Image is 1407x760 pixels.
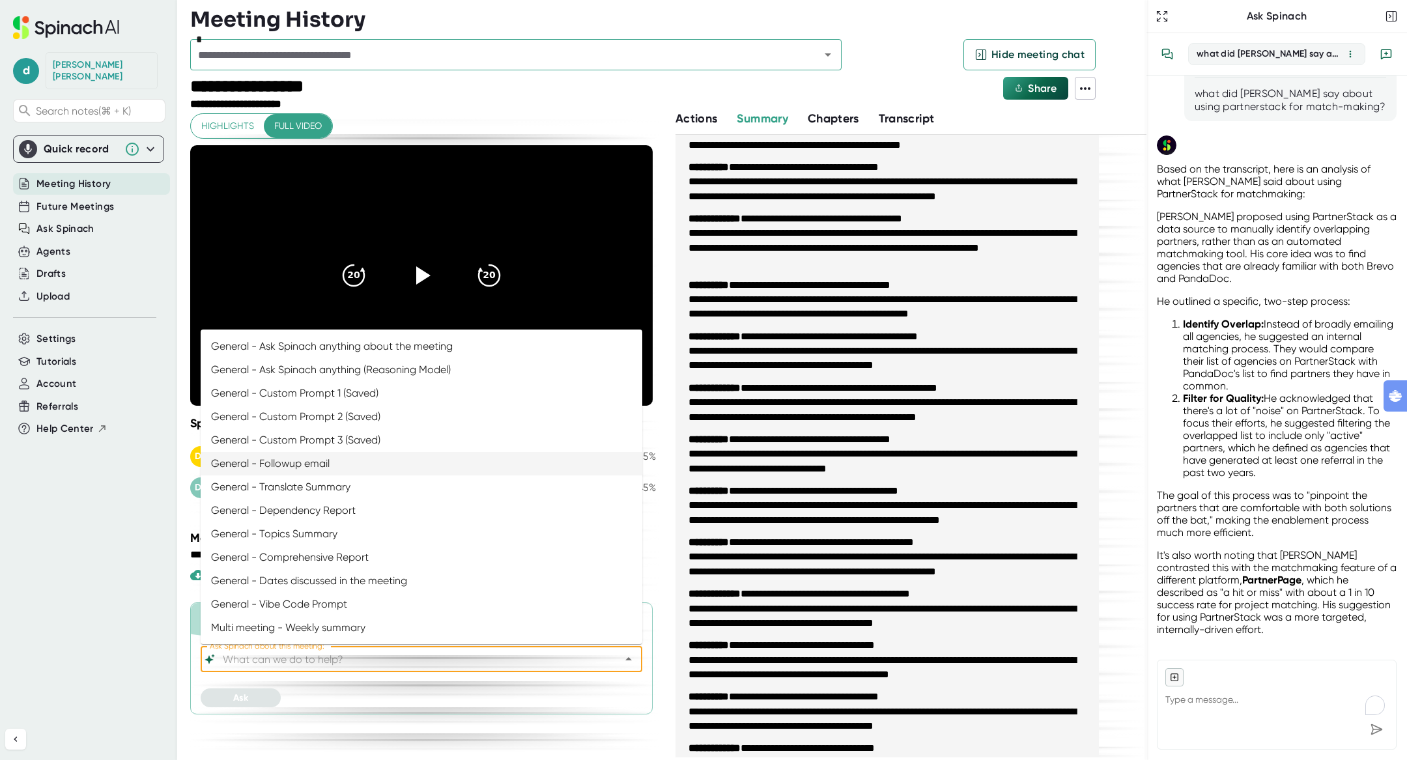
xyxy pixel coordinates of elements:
[1183,392,1397,479] li: He acknowledged that there's a lot of "noise" on PartnerStack. To focus their efforts, he suggest...
[190,530,659,546] div: Meeting Attendees
[201,640,642,663] li: Multi meeting - General question (Last 5 meetings)
[879,110,935,128] button: Transcript
[36,354,76,369] button: Tutorials
[36,399,78,414] button: Referrals
[201,688,281,707] button: Ask
[201,358,642,382] li: General - Ask Spinach anything (Reasoning Model)
[36,199,114,214] button: Future Meetings
[201,569,642,593] li: General - Dates discussed in the meeting
[201,429,642,452] li: General - Custom Prompt 3 (Saved)
[991,47,1085,63] span: Hide meeting chat
[191,114,264,138] button: Highlights
[1157,549,1397,636] p: It's also worth noting that [PERSON_NAME] contrasted this with the matchmaking feature of a diffe...
[190,567,292,583] div: Download Video
[36,221,94,236] button: Ask Spinach
[1382,7,1400,25] button: Close conversation sidebar
[1157,295,1397,307] p: He outlined a specific, two-step process:
[201,118,254,134] span: Highlights
[1373,41,1399,67] button: New conversation
[201,546,642,569] li: General - Comprehensive Report
[36,105,162,117] span: Search notes (⌘ + K)
[201,335,642,358] li: General - Ask Spinach anything about the meeting
[190,477,211,498] div: DR
[201,593,642,616] li: General - Vibe Code Prompt
[36,289,70,304] button: Upload
[201,499,642,522] li: General - Dependency Report
[190,446,211,467] div: DS
[879,111,935,126] span: Transcript
[1171,10,1382,23] div: Ask Spinach
[1153,7,1171,25] button: Expand to Ask Spinach page
[963,39,1096,70] button: Hide meeting chat
[1028,82,1057,94] span: Share
[201,616,642,640] li: Multi meeting - Weekly summary
[1157,489,1397,539] p: The goal of this process was to "pinpoint the partners that are comfortable with both solutions o...
[1183,318,1264,330] strong: Identify Overlap:
[819,46,837,64] button: Open
[619,650,638,668] button: Close
[44,143,118,156] div: Quick record
[1195,87,1386,113] div: what did [PERSON_NAME] say about using partnerstack for match-making?
[36,266,66,281] button: Drafts
[201,475,642,499] li: General - Translate Summary
[1183,318,1397,392] li: Instead of broadly emailing all agencies, he suggested an internal matching process. They would c...
[675,111,717,126] span: Actions
[1242,574,1301,586] strong: PartnerPage
[808,111,859,126] span: Chapters
[1157,163,1397,200] p: Based on the transcript, here is an analysis of what [PERSON_NAME] said about using PartnerStack ...
[36,421,94,436] span: Help Center
[53,59,150,82] div: dan reiff
[233,692,248,703] span: Ask
[675,110,717,128] button: Actions
[1157,210,1397,285] p: [PERSON_NAME] proposed using PartnerStack as a data source to manually identify overlapping partn...
[737,110,788,128] button: Summary
[36,176,111,191] button: Meeting History
[1197,48,1344,60] div: what did [PERSON_NAME] say about using partnerstack for match-making?
[264,114,332,138] button: Full video
[1165,686,1388,718] textarea: To enrich screen reader interactions, please activate Accessibility in Grammarly extension settings
[36,244,70,259] button: Agents
[13,58,39,84] span: d
[5,729,26,750] button: Collapse sidebar
[201,452,642,475] li: General - Followup email
[737,111,788,126] span: Summary
[190,477,268,498] div: Dan Reiff
[19,136,158,162] div: Quick record
[1003,77,1068,100] button: Share
[190,416,656,430] div: Speaker Timeline
[36,331,76,346] button: Settings
[220,650,600,668] input: What can we do to help?
[201,405,642,429] li: General - Custom Prompt 2 (Saved)
[1365,718,1388,741] div: Send message
[190,446,268,467] div: Dulé Stojnic
[36,376,76,391] button: Account
[1183,392,1264,404] strong: Filter for Quality:
[201,522,642,546] li: General - Topics Summary
[36,421,107,436] button: Help Center
[274,118,322,134] span: Full video
[190,7,365,32] h3: Meeting History
[201,382,642,405] li: General - Custom Prompt 1 (Saved)
[808,110,859,128] button: Chapters
[1154,41,1180,67] button: View conversation history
